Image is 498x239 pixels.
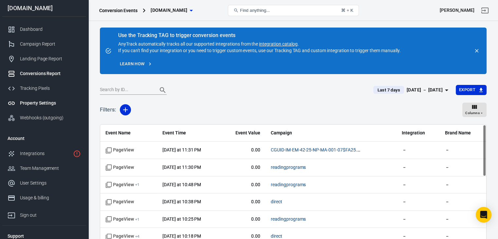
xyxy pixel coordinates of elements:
button: Search [155,82,171,98]
span: readingprograms.com [151,6,187,14]
span: readingprograms [271,216,306,223]
svg: 1 networks not verified yet [73,150,81,158]
div: Webhooks (outgoing) [20,114,81,121]
span: 0.00 [226,216,260,223]
a: readingprograms [271,165,306,170]
div: Integrations [20,150,70,157]
span: Event Time [162,130,215,136]
a: Team Management [2,161,86,176]
a: Dashboard [2,22,86,37]
time: 2025-09-03T22:18:08-04:00 [162,233,201,239]
span: Standard event name [105,164,134,171]
div: Campaign Report [20,41,81,48]
a: Tracking Pixels [2,81,86,96]
span: － [402,182,434,188]
a: readingprograms [271,216,306,222]
a: Landing Page Report [2,51,86,66]
div: AnyTrack automatically tracks all our supported integrations from the . If you can't find your in... [118,33,400,54]
a: readingprograms [271,182,306,187]
span: Find anything... [240,8,270,13]
button: Last 7 days[DATE] － [DATE] [368,85,455,95]
span: Standard event name [105,199,134,205]
span: Campaign [271,130,362,136]
span: Event Name [105,130,152,136]
span: 0.00 [226,147,260,153]
a: Integrations [2,146,86,161]
div: Sign out [20,212,81,219]
div: [DATE] － [DATE] [407,86,443,94]
div: Landing Page Report [20,55,81,62]
a: direct [271,199,282,204]
span: PageView [105,182,139,188]
span: 0.00 [226,164,260,171]
a: Conversions Report [2,66,86,81]
button: Columns [462,103,487,117]
span: － [445,216,481,223]
span: Last 7 days [375,87,402,93]
button: Export [456,85,487,95]
div: Account id: JWXQKv1Z [440,7,474,14]
li: Account [2,130,86,146]
h5: Filters: [100,99,116,120]
time: 2025-09-03T22:25:16-04:00 [162,216,201,222]
sup: + 1 [135,217,139,222]
span: － [402,199,434,205]
a: Property Settings [2,96,86,110]
a: Sign out [477,3,493,18]
span: － [445,199,481,205]
div: Tracking Pixels [20,85,81,92]
div: ⌘ + K [341,8,353,13]
span: － [402,147,434,153]
span: PageView [105,216,139,223]
span: CGUID-IM-EM-42-25-NP-MA-001-07$FA25.RSR.E1.approved_FFG7E1 / email / ibm [271,147,362,153]
span: direct [271,199,282,205]
time: 2025-09-03T23:30:27-04:00 [162,165,201,170]
span: － [445,147,481,153]
a: Usage & billing [2,190,86,205]
div: Property Settings [20,100,81,107]
a: integration catalog [259,41,297,47]
input: Search by ID... [100,86,152,94]
span: readingprograms [271,164,306,171]
a: direct [271,233,282,239]
div: Usage & billing [20,194,81,201]
time: 2025-09-03T23:31:47-04:00 [162,147,201,152]
span: Event Value [226,130,260,136]
a: Learn how [118,59,154,69]
div: Conversions Report [20,70,81,77]
span: 0.00 [226,199,260,205]
span: － [402,164,434,171]
div: Use the Tracking TAG to trigger conversion events [118,32,400,39]
div: Team Management [20,165,81,172]
a: Webhooks (outgoing) [2,110,86,125]
a: User Settings [2,176,86,190]
div: Dashboard [20,26,81,33]
div: Open Intercom Messenger [476,207,491,223]
span: － [402,216,434,223]
span: Standard event name [105,147,134,153]
sup: + 4 [135,234,139,239]
a: Campaign Report [2,37,86,51]
button: close [472,46,481,55]
span: readingprograms [271,182,306,188]
span: － [445,164,481,171]
sup: + 1 [135,182,139,187]
a: Sign out [2,205,86,223]
span: Columns [465,110,480,116]
time: 2025-09-03T22:48:02-04:00 [162,182,201,187]
span: Integration [402,130,434,136]
div: Conversion Events [99,7,138,14]
time: 2025-09-03T22:38:18-04:00 [162,199,201,204]
button: [DOMAIN_NAME] [148,4,195,16]
a: CGUID-IM-EM-42-25-NP-MA-001-07$FA25.RSR.E1.approved_FFG7E1 / email / ibm [271,147,437,152]
span: 0.00 [226,182,260,188]
div: User Settings [20,180,81,187]
button: Find anything...⌘ + K [228,5,359,16]
span: Brand Name [445,130,481,136]
div: [DOMAIN_NAME] [2,5,86,11]
span: － [445,182,481,188]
